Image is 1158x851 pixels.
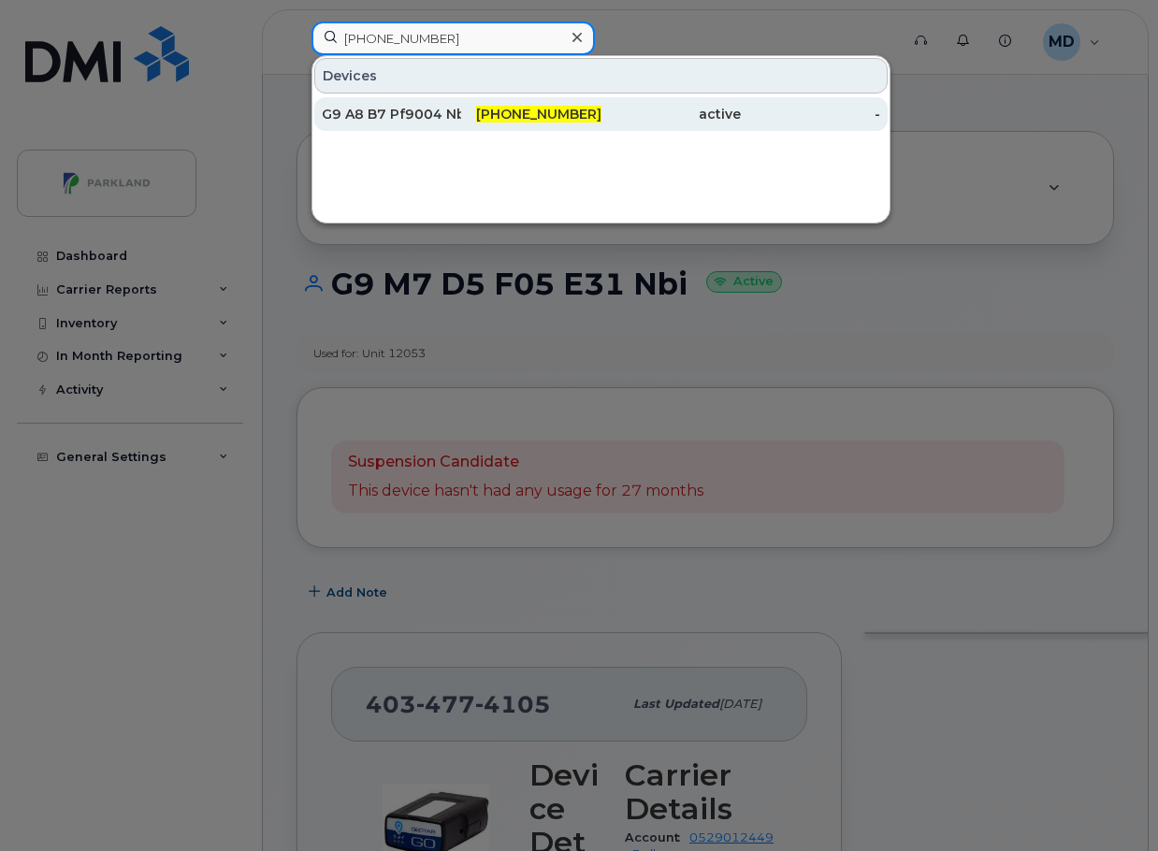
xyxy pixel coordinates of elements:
[741,105,880,123] div: -
[314,97,888,131] a: G9 A8 B7 Pf9004 Nbi[PHONE_NUMBER]active-
[314,58,888,94] div: Devices
[601,105,741,123] div: active
[476,106,601,123] span: [PHONE_NUMBER]
[322,105,461,123] div: G9 A8 B7 Pf9004 Nbi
